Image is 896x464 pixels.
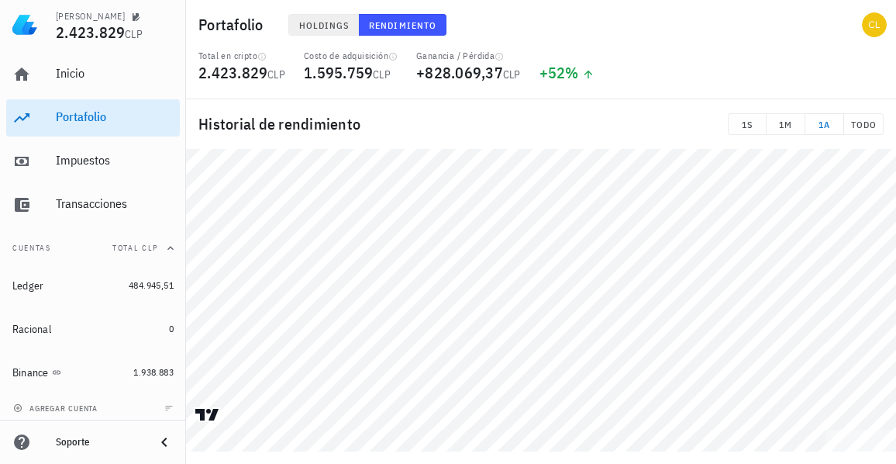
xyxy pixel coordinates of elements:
button: agregar cuenta [9,400,105,416]
span: CLP [503,68,521,81]
span: +828.069,37 [416,62,503,83]
span: 2.423.829 [198,62,267,83]
span: Total CLP [112,243,158,253]
h1: Portafolio [198,12,270,37]
a: Charting by TradingView [194,407,221,422]
a: Racional 0 [6,310,180,348]
div: Costo de adquisición [304,50,398,62]
div: [PERSON_NAME] [56,10,125,23]
span: 484.945,51 [129,279,174,291]
span: CLP [373,68,391,81]
a: Transacciones [6,186,180,223]
button: 1A [805,113,844,135]
div: Portafolio [56,109,174,124]
span: 1S [735,119,760,130]
span: 1A [812,119,837,130]
div: Binance [12,366,49,379]
span: CLP [267,68,285,81]
span: 0 [169,323,174,334]
a: Ledger 484.945,51 [6,267,180,304]
div: Impuestos [56,153,174,168]
div: +52 [539,65,594,81]
span: % [565,62,578,83]
img: LedgiFi [12,12,37,37]
div: Racional [12,323,51,336]
button: 1M [767,113,805,135]
button: Holdings [288,14,360,36]
button: CuentasTotal CLP [6,230,180,267]
span: 1.938.883 [133,366,174,378]
a: Portafolio [6,99,180,137]
button: 1S [728,113,767,135]
div: Ledger [12,279,44,293]
div: Ganancia / Pérdida [416,50,521,62]
button: Rendimiento [359,14,446,36]
div: Soporte [56,436,143,448]
span: agregar cuenta [16,403,98,414]
span: 2.423.829 [56,22,125,43]
div: Total en cripto [198,50,285,62]
div: Historial de rendimiento [186,99,896,149]
span: Rendimiento [368,19,436,31]
div: Inicio [56,66,174,81]
span: CLP [125,27,143,41]
button: TODO [844,113,884,135]
div: Transacciones [56,196,174,211]
a: Binance 1.938.883 [6,354,180,391]
span: 1M [773,119,798,130]
span: TODO [850,119,877,130]
div: avatar [862,12,887,37]
a: Impuestos [6,143,180,180]
span: Holdings [298,19,350,31]
a: Inicio [6,56,180,93]
span: 1.595.759 [304,62,373,83]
